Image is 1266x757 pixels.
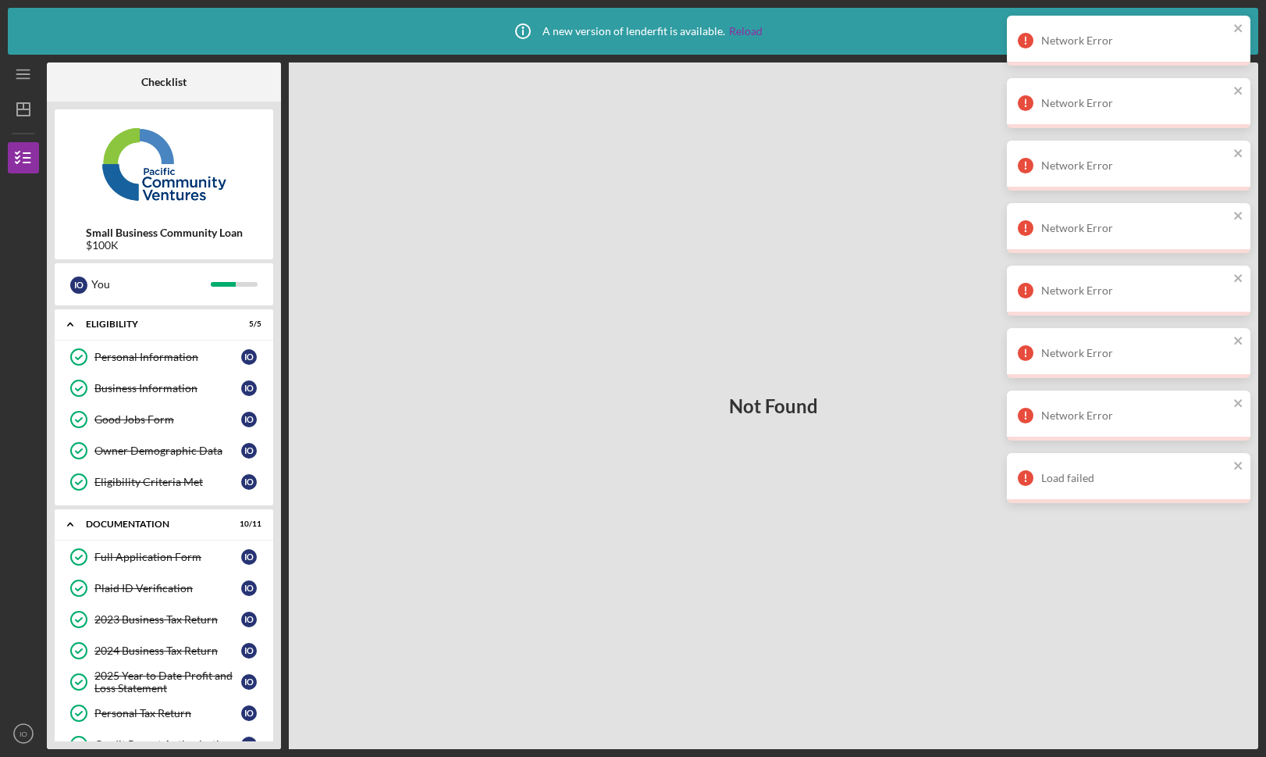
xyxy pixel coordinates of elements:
b: Small Business Community Loan [86,227,243,239]
a: Reload [729,25,763,37]
a: 2024 Business Tax ReturnIO [62,635,265,666]
div: I O [241,737,257,752]
div: Owner Demographic Data [94,445,241,457]
div: Network Error [1041,284,1229,297]
div: I O [241,443,257,459]
div: I O [70,277,87,294]
div: Eligibility Criteria Met [94,476,241,488]
a: Full Application FormIO [62,541,265,573]
div: I O [241,580,257,596]
div: Network Error [1041,409,1229,422]
button: close [1233,397,1244,412]
div: I O [241,549,257,565]
div: 5 / 5 [233,320,261,329]
div: $100K [86,239,243,252]
a: 2023 Business Tax ReturnIO [62,604,265,635]
button: close [1233,272,1244,287]
div: I O [241,674,257,690]
div: 2023 Business Tax Return [94,613,241,626]
a: Personal Tax ReturnIO [62,698,265,729]
div: Network Error [1041,159,1229,172]
a: Business InformationIO [62,373,265,404]
div: Full Application Form [94,551,241,563]
text: IO [20,730,27,738]
div: I O [241,705,257,721]
div: Credit Report Authorization [94,738,241,751]
div: Documentation [86,520,222,529]
a: Owner Demographic DataIO [62,435,265,466]
a: Good Jobs FormIO [62,404,265,435]
a: Personal InformationIO [62,341,265,373]
div: 2024 Business Tax Return [94,645,241,657]
div: Eligibility [86,320,222,329]
div: I O [241,612,257,627]
button: close [1233,209,1244,224]
div: Network Error [1041,97,1229,109]
a: 2025 Year to Date Profit and Loss StatementIO [62,666,265,698]
div: Good Jobs Form [94,413,241,426]
div: Business Information [94,382,241,395]
div: Personal Tax Return [94,707,241,720]
div: You [91,271,211,298]
div: I O [241,380,257,396]
div: Network Error [1041,222,1229,234]
button: close [1233,84,1244,99]
button: close [1233,22,1244,37]
div: 10 / 11 [233,520,261,529]
div: Personal Information [94,351,241,363]
b: Checklist [141,76,187,88]
div: Network Error [1041,34,1229,47]
div: I O [241,349,257,365]
img: Product logo [55,117,273,211]
button: IO [8,718,39,749]
div: I O [241,412,257,427]
button: close [1233,459,1244,474]
div: Plaid ID Verification [94,582,241,595]
a: Plaid ID VerificationIO [62,573,265,604]
h3: Not Found [729,395,818,417]
div: I O [241,474,257,490]
button: close [1233,147,1244,162]
div: A new version of lenderfit is available. [503,12,763,51]
div: I O [241,643,257,659]
div: Load failed [1041,472,1229,484]
div: 2025 Year to Date Profit and Loss Statement [94,670,241,695]
button: close [1233,334,1244,349]
a: Eligibility Criteria MetIO [62,466,265,498]
div: Network Error [1041,347,1229,359]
